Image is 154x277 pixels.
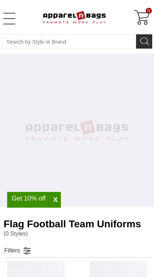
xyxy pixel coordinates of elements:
a: Open Left Menu [2,11,16,26]
a: ApparelnBags [28,5,119,30]
div: Get 10% off [7,196,50,201]
img: search icon [139,35,150,46]
span: X [50,196,61,204]
button: Search [136,34,152,49]
span: 0 [146,8,152,14]
img: ApparelnBags.com Official Website [28,5,106,28]
a: 0 [132,9,149,26]
input: Search By Style or Brand [2,34,136,49]
span: (0 Styles) [4,230,28,237]
h2: Flag Football Team Uniforms [4,218,141,230]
